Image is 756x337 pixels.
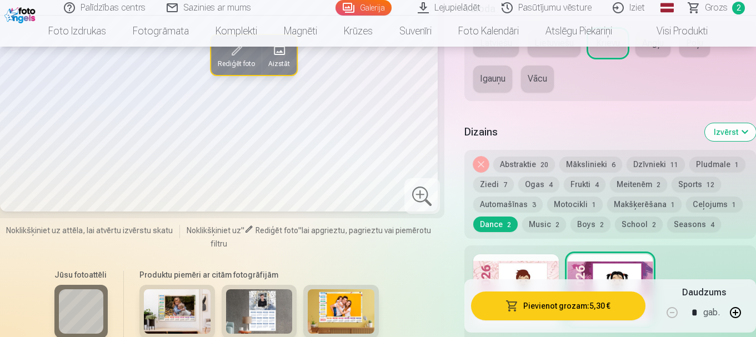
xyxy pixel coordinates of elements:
[600,221,604,229] span: 2
[559,157,622,172] button: Mākslinieki6
[592,201,596,209] span: 1
[612,161,615,169] span: 6
[256,226,298,235] span: Rediģēt foto
[732,2,745,14] span: 2
[682,286,726,299] h5: Daudzums
[268,59,290,68] span: Aizstāt
[686,197,743,212] button: Ceļojums1
[532,201,536,209] span: 3
[6,225,173,236] span: Noklikšķiniet uz attēla, lai atvērtu izvērstu skatu
[540,161,548,169] span: 20
[211,226,432,248] span: lai apgrieztu, pagrieztu vai piemērotu filtru
[532,16,625,47] a: Atslēgu piekariņi
[202,16,271,47] a: Komplekti
[570,217,610,232] button: Boys2
[547,197,603,212] button: Motocikli1
[549,181,553,189] span: 4
[671,201,675,209] span: 1
[445,16,532,47] a: Foto kalendāri
[710,221,714,229] span: 4
[625,16,721,47] a: Visi produkti
[627,157,685,172] button: Dzīvnieki11
[187,226,241,235] span: Noklikšķiniet uz
[732,201,736,209] span: 1
[298,226,302,235] span: "
[211,35,262,75] button: Rediģēt foto
[241,226,244,235] span: "
[521,66,554,92] button: Vācu
[35,16,119,47] a: Foto izdrukas
[473,177,514,192] button: Ziedi7
[595,181,599,189] span: 4
[493,157,555,172] button: Abstraktie20
[555,221,559,229] span: 2
[507,221,511,229] span: 2
[218,59,255,68] span: Rediģēt foto
[705,1,728,14] span: Grozs
[54,269,108,280] h6: Jūsu fotoattēli
[615,217,663,232] button: School2
[473,197,543,212] button: Automašīnas3
[4,4,38,23] img: /fa1
[135,269,383,280] h6: Produktu piemēri ar citām fotogrāfijām
[518,177,559,192] button: Ogas4
[331,16,386,47] a: Krūzes
[473,217,518,232] button: Dance2
[119,16,202,47] a: Fotogrāmata
[386,16,445,47] a: Suvenīri
[705,123,756,141] button: Izvērst
[657,181,660,189] span: 2
[522,217,566,232] button: Music2
[564,177,605,192] button: Frukti4
[464,124,696,140] h5: Dizains
[610,177,667,192] button: Meitenēm2
[652,221,656,229] span: 2
[262,35,297,75] button: Aizstāt
[672,177,721,192] button: Sports12
[607,197,682,212] button: Makšķerēšana1
[703,299,720,326] div: gab.
[667,217,721,232] button: Seasons4
[689,157,745,172] button: Pludmale1
[473,66,512,92] button: Igauņu
[670,161,678,169] span: 11
[471,291,645,320] button: Pievienot grozam:5,30 €
[503,181,507,189] span: 7
[271,16,331,47] a: Magnēti
[707,181,714,189] span: 12
[735,161,739,169] span: 1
